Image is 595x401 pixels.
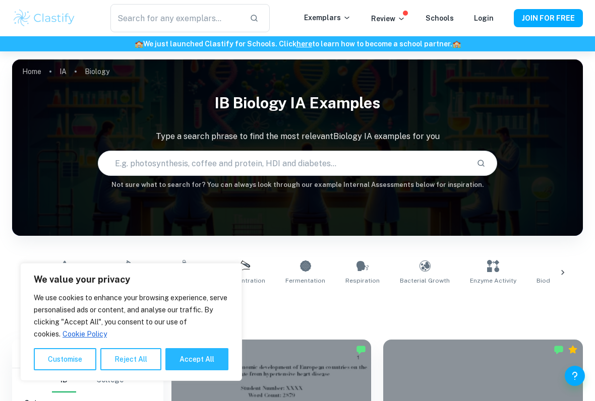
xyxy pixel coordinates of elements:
[554,345,564,355] img: Marked
[472,155,490,172] button: Search
[371,13,405,24] p: Review
[470,276,516,285] span: Enzyme Activity
[12,8,76,28] img: Clastify logo
[514,9,583,27] button: JOIN FOR FREE
[296,40,312,48] a: here
[62,329,107,339] a: Cookie Policy
[34,348,96,370] button: Customise
[20,263,242,381] div: We value your privacy
[110,4,242,32] input: Search for any exemplars...
[59,64,67,79] a: IA
[223,276,265,285] span: Concentration
[304,12,351,23] p: Exemplars
[12,180,583,190] h6: Not sure what to search for? You can always look through our example Internal Assessments below f...
[12,88,583,118] h1: IB Biology IA examples
[452,40,461,48] span: 🏫
[165,348,228,370] button: Accept All
[41,297,555,315] h1: All Biology IA Examples
[345,276,380,285] span: Respiration
[34,274,228,286] p: We value your privacy
[400,276,450,285] span: Bacterial Growth
[356,345,366,355] img: Marked
[2,38,593,49] h6: We just launched Clastify for Schools. Click to learn how to become a school partner.
[22,64,41,79] a: Home
[285,276,325,285] span: Fermentation
[135,40,143,48] span: 🏫
[565,366,585,386] button: Help and Feedback
[34,292,228,340] p: We use cookies to enhance your browsing experience, serve personalised ads or content, and analys...
[474,14,494,22] a: Login
[100,348,161,370] button: Reject All
[12,130,583,143] p: Type a search phrase to find the most relevant Biology IA examples for you
[12,340,163,368] h6: Filter exemplars
[537,276,583,285] span: Biodegradation
[98,149,468,177] input: E.g. photosynthesis, coffee and protein, HDI and diabetes...
[426,14,454,22] a: Schools
[85,66,109,77] p: Biology
[568,345,578,355] div: Premium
